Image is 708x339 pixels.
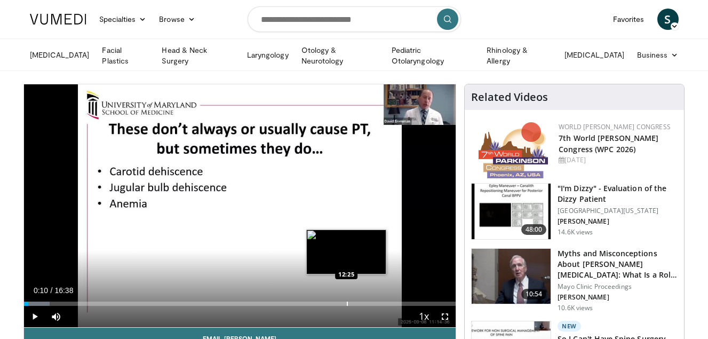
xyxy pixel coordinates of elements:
[471,91,548,104] h4: Related Videos
[45,306,67,327] button: Mute
[558,217,678,226] p: [PERSON_NAME]
[93,9,153,30] a: Specialties
[34,286,48,295] span: 0:10
[54,286,73,295] span: 16:38
[657,9,679,30] a: S
[607,9,651,30] a: Favorites
[558,293,678,302] p: [PERSON_NAME]
[559,133,658,154] a: 7th World [PERSON_NAME] Congress (WPC 2026)
[558,207,678,215] p: [GEOGRAPHIC_DATA][US_STATE]
[295,45,385,66] a: Otology & Neurotology
[480,45,558,66] a: Rhinology & Allergy
[471,248,678,312] a: 10:54 Myths and Misconceptions About [PERSON_NAME][MEDICAL_DATA]: What Is a Role of … Mayo Clinic...
[558,183,678,204] h3: "I'm Dizzy" - Evaluation of the Dizzy Patient
[241,44,295,66] a: Laryngology
[558,44,631,66] a: [MEDICAL_DATA]
[472,184,551,239] img: 5373e1fe-18ae-47e7-ad82-0c604b173657.150x105_q85_crop-smart_upscale.jpg
[413,306,434,327] button: Playback Rate
[24,302,456,306] div: Progress Bar
[558,282,678,291] p: Mayo Clinic Proceedings
[30,14,86,25] img: VuMedi Logo
[155,45,240,66] a: Head & Neck Surgery
[471,183,678,240] a: 48:00 "I'm Dizzy" - Evaluation of the Dizzy Patient [GEOGRAPHIC_DATA][US_STATE] [PERSON_NAME] 14....
[153,9,202,30] a: Browse
[434,306,456,327] button: Fullscreen
[472,249,551,304] img: dd4ea4d2-548e-40e2-8487-b77733a70694.150x105_q85_crop-smart_upscale.jpg
[51,286,53,295] span: /
[631,44,685,66] a: Business
[559,155,675,165] div: [DATE]
[385,45,480,66] a: Pediatric Otolaryngology
[479,122,548,178] img: 16fe1da8-a9a0-4f15-bd45-1dd1acf19c34.png.150x105_q85_autocrop_double_scale_upscale_version-0.2.png
[306,230,386,274] img: image.jpeg
[558,248,678,280] h3: Myths and Misconceptions About [PERSON_NAME][MEDICAL_DATA]: What Is a Role of …
[521,224,547,235] span: 48:00
[558,304,593,312] p: 10.6K views
[248,6,461,32] input: Search topics, interventions
[559,122,671,131] a: World [PERSON_NAME] Congress
[23,44,96,66] a: [MEDICAL_DATA]
[24,84,456,328] video-js: Video Player
[521,289,547,299] span: 10:54
[24,306,45,327] button: Play
[96,45,155,66] a: Facial Plastics
[558,321,581,332] p: New
[558,228,593,236] p: 14.6K views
